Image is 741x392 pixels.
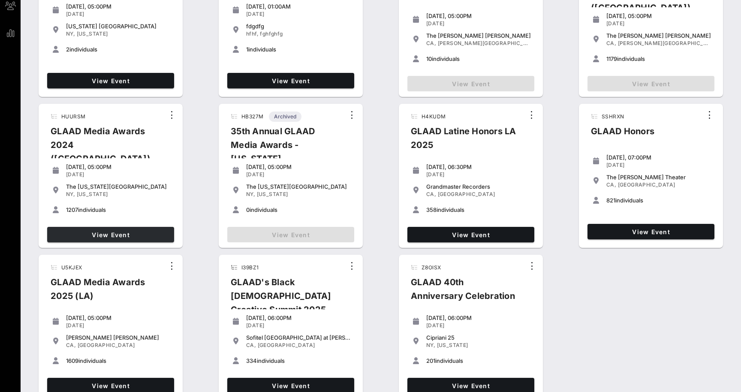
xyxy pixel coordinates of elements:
[422,113,446,120] span: H4KUDM
[257,191,288,197] span: [US_STATE]
[606,20,711,27] div: [DATE]
[44,124,165,172] div: GLAAD Media Awards 2024 ([GEOGRAPHIC_DATA])
[426,32,531,39] div: The [PERSON_NAME] [PERSON_NAME]
[426,183,531,190] div: Grandmaster Recorders
[246,163,351,170] div: [DATE], 05:00PM
[584,124,661,145] div: GLAAD Honors
[602,113,624,120] span: SSHRXN
[246,46,351,53] div: individuals
[224,124,345,172] div: 35th Annual GLAAD Media Awards - [US_STATE]
[426,12,531,19] div: [DATE], 05:00PM
[404,275,525,310] div: GLAAD 40th Anniversary Celebration
[411,231,531,238] span: View Event
[426,357,531,364] div: individuals
[77,191,108,197] span: [US_STATE]
[438,191,495,197] span: [GEOGRAPHIC_DATA]
[227,73,354,88] a: View Event
[606,181,616,188] span: CA,
[66,357,78,364] span: 1609
[258,342,315,348] span: [GEOGRAPHIC_DATA]
[606,32,711,39] div: The [PERSON_NAME] [PERSON_NAME]
[438,40,540,46] span: [PERSON_NAME][GEOGRAPHIC_DATA]
[241,264,259,271] span: I39BZ1
[47,227,174,242] a: View Event
[246,342,256,348] span: CA,
[246,206,351,213] div: individuals
[47,73,174,88] a: View Event
[246,314,351,321] div: [DATE], 06:00PM
[437,342,468,348] span: [US_STATE]
[246,3,351,10] div: [DATE], 01:00AM
[246,206,250,213] span: 0
[618,181,675,188] span: [GEOGRAPHIC_DATA]
[66,30,75,37] span: NY,
[66,314,171,321] div: [DATE], 05:00PM
[426,55,531,62] div: individuals
[606,154,711,161] div: [DATE], 07:00PM
[426,163,531,170] div: [DATE], 06:30PM
[606,55,711,62] div: individuals
[61,264,82,271] span: U5KJEX
[246,46,248,53] span: 1
[606,197,615,204] span: 821
[426,40,436,46] span: CA,
[407,227,534,242] a: View Event
[51,231,171,238] span: View Event
[618,40,720,46] span: [PERSON_NAME][GEOGRAPHIC_DATA]
[231,382,351,389] span: View Event
[246,23,351,30] div: fdgdfg
[78,342,135,348] span: [GEOGRAPHIC_DATA]
[426,191,436,197] span: CA,
[246,11,351,18] div: [DATE]
[66,23,171,30] div: [US_STATE] [GEOGRAPHIC_DATA]
[404,124,524,159] div: GLAAD Latine Honors LA 2025
[77,30,108,37] span: [US_STATE]
[66,191,75,197] span: NY,
[606,12,711,19] div: [DATE], 05:00PM
[606,55,617,62] span: 1179
[426,55,432,62] span: 10
[246,30,259,37] span: hfhf,
[426,357,435,364] span: 201
[231,77,351,84] span: View Event
[246,322,351,329] div: [DATE]
[591,228,711,235] span: View Event
[426,314,531,321] div: [DATE], 06:00PM
[66,342,76,348] span: CA,
[66,206,171,213] div: individuals
[422,264,441,271] span: Z8OISX
[66,163,171,170] div: [DATE], 05:00PM
[606,197,711,204] div: individuals
[426,342,435,348] span: NY,
[224,275,345,323] div: GLAAD's Black [DEMOGRAPHIC_DATA] Creative Summit 2025
[246,171,351,178] div: [DATE]
[260,30,283,37] span: fghfghfg
[51,77,171,84] span: View Event
[66,334,171,341] div: [PERSON_NAME] [PERSON_NAME]
[246,357,351,364] div: individuals
[274,112,296,122] span: Archived
[66,11,171,18] div: [DATE]
[426,334,531,341] div: Cipriani 25
[587,224,714,239] a: View Event
[61,113,85,120] span: HUURSM
[426,206,531,213] div: individuals
[246,357,257,364] span: 334
[51,382,171,389] span: View Event
[66,46,69,53] span: 2
[426,206,437,213] span: 358
[246,334,351,341] div: Sofitel [GEOGRAPHIC_DATA] at [PERSON_NAME][GEOGRAPHIC_DATA]
[606,174,711,181] div: The [PERSON_NAME] Theater
[66,46,171,53] div: individuals
[66,206,78,213] span: 1207
[66,171,171,178] div: [DATE]
[241,113,263,120] span: HB327M
[66,322,171,329] div: [DATE]
[606,40,616,46] span: CA,
[66,183,171,190] div: The [US_STATE][GEOGRAPHIC_DATA]
[606,162,711,169] div: [DATE]
[246,191,255,197] span: NY,
[426,322,531,329] div: [DATE]
[411,382,531,389] span: View Event
[44,275,165,310] div: GLAAD Media Awards 2025 (LA)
